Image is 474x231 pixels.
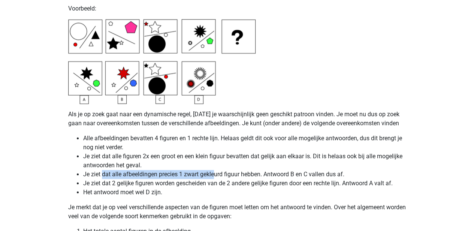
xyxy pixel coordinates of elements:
li: Alle afbeeldingen bevatten 4 figuren en 1 rechte lijn. Helaas geldt dit ook voor alle mogelijke a... [83,134,406,152]
p: Voorbeeld: [68,4,406,13]
li: Je ziet dat alle figuren 2x een groot en een klein figuur bevatten dat gelijk aan elkaar is. Dit ... [83,152,406,170]
li: Je ziet dat alle afbeeldingen precies 1 zwart gekleurd figuur hebben. Antwoord B en C vallen dus af. [83,170,406,179]
p: Je merkt dat je op veel verschillende aspecten van de figuren moet letten om het antwoord te vind... [68,203,406,221]
li: Het antwoord moet wel D zijn. [83,188,406,197]
li: Je ziet dat 2 gelijke figuren worden gescheiden van de 2 andere gelijke figuren door een rechte l... [83,179,406,188]
img: Inductive Reasoning Example7.png [68,19,256,104]
p: Als je op zoek gaat naar een dynamische regel, [DATE] je waarschijnlijk geen geschikt patroon vin... [68,110,406,128]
